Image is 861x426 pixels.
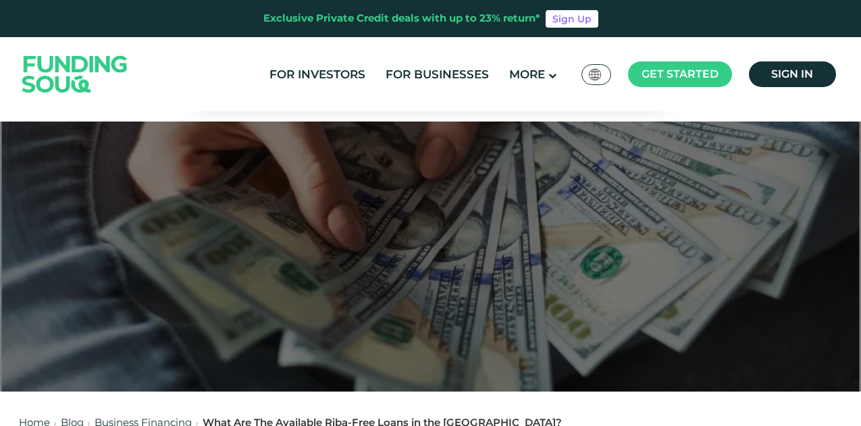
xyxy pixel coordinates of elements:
[263,11,540,26] div: Exclusive Private Credit deals with up to 23% return*
[382,63,492,86] a: For Businesses
[771,68,813,80] span: Sign in
[266,63,369,86] a: For Investors
[546,10,598,28] a: Sign Up
[589,69,601,80] img: SA Flag
[9,40,141,108] img: Logo
[509,68,545,81] span: More
[749,61,836,87] a: Sign in
[642,68,719,80] span: Get started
